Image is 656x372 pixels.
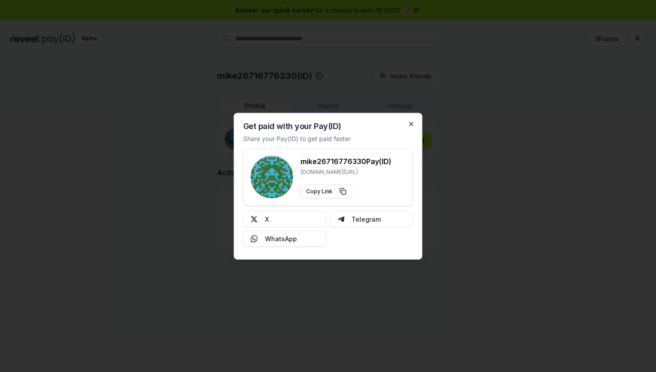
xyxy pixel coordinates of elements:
[300,168,391,175] p: [DOMAIN_NAME][URL]
[337,215,344,223] img: Telegram
[330,211,413,227] button: Telegram
[243,231,327,247] button: WhatsApp
[243,122,341,130] h2: Get paid with your Pay(ID)
[243,211,327,227] button: X
[251,235,258,242] img: Whatsapp
[300,156,391,166] h3: mike26716776330 Pay(ID)
[243,133,351,143] p: Share your Pay(ID) to get paid faster
[251,215,258,223] img: X
[300,184,352,198] button: Copy Link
